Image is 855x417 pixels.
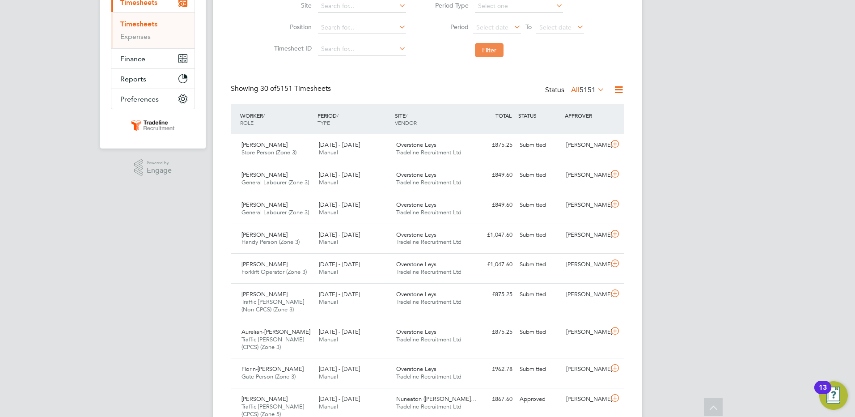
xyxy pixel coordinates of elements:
span: TOTAL [495,112,512,119]
span: Tradeline Recruitment Ltd [396,336,461,343]
span: [PERSON_NAME] [241,290,288,298]
div: Timesheets [111,12,195,48]
div: £867.60 [470,392,516,407]
span: Overstone Leys [396,201,436,208]
div: [PERSON_NAME] [563,257,609,272]
span: [DATE] - [DATE] [319,201,360,208]
span: / [406,112,407,119]
span: [DATE] - [DATE] [319,260,360,268]
span: General Labourer (Zone 3) [241,208,309,216]
button: Finance [111,49,195,68]
div: £875.25 [470,325,516,340]
span: Manual [319,403,338,410]
span: Florin-[PERSON_NAME] [241,365,304,373]
span: Manual [319,298,338,306]
span: [DATE] - [DATE] [319,395,360,403]
span: Traffic [PERSON_NAME] (CPCS) (Zone 3) [241,336,304,351]
div: 13 [819,387,827,399]
span: Tradeline Recruitment Ltd [396,403,461,410]
div: [PERSON_NAME] [563,362,609,377]
div: Status [545,84,606,97]
span: Tradeline Recruitment Ltd [396,268,461,276]
span: Select date [539,23,571,31]
span: [PERSON_NAME] [241,231,288,238]
input: Search for... [318,21,406,34]
span: [PERSON_NAME] [241,201,288,208]
div: £875.25 [470,287,516,302]
span: Finance [120,55,145,63]
div: APPROVER [563,107,609,123]
div: [PERSON_NAME] [563,198,609,213]
span: Gate Person (Zone 3) [241,373,296,380]
span: [DATE] - [DATE] [319,290,360,298]
div: Submitted [516,138,563,153]
div: WORKER [238,107,315,131]
label: Position [271,23,312,31]
span: Handy Person (Zone 3) [241,238,300,246]
button: Open Resource Center, 13 new notifications [819,381,848,410]
div: [PERSON_NAME] [563,228,609,243]
label: Period Type [428,1,469,9]
div: [PERSON_NAME] [563,168,609,183]
span: Overstone Leys [396,141,436,149]
span: [DATE] - [DATE] [319,231,360,238]
span: / [337,112,339,119]
span: Overstone Leys [396,290,436,298]
div: £962.78 [470,362,516,377]
span: Select date [476,23,508,31]
div: Submitted [516,228,563,243]
div: £1,047.60 [470,257,516,272]
span: To [523,21,534,33]
span: Manual [319,268,338,276]
span: TYPE [317,119,330,126]
div: Submitted [516,198,563,213]
div: £1,047.60 [470,228,516,243]
div: Approved [516,392,563,407]
div: [PERSON_NAME] [563,287,609,302]
span: Manual [319,238,338,246]
span: Nuneaton ([PERSON_NAME]… [396,395,477,403]
span: [DATE] - [DATE] [319,141,360,149]
div: Showing [231,84,333,94]
a: Expenses [120,32,151,41]
span: [DATE] - [DATE] [319,365,360,373]
span: Manual [319,373,338,380]
div: STATUS [516,107,563,123]
span: Preferences [120,95,159,103]
span: General Labourer (Zone 3) [241,179,309,186]
div: [PERSON_NAME] [563,392,609,407]
span: Store Person (Zone 3) [241,149,296,156]
img: tradelinerecruitment-logo-retina.png [130,118,176,132]
span: [DATE] - [DATE] [319,328,360,336]
div: £849.60 [470,198,516,213]
label: All [571,85,605,94]
div: PERIOD [315,107,393,131]
label: Timesheet ID [271,44,312,52]
span: Manual [319,208,338,216]
button: Preferences [111,89,195,109]
div: SITE [393,107,470,131]
div: [PERSON_NAME] [563,325,609,340]
span: Reports [120,75,146,83]
span: 30 of [260,84,276,93]
span: [PERSON_NAME] [241,141,288,149]
div: £875.25 [470,138,516,153]
span: Powered by [147,159,172,167]
span: Manual [319,336,338,343]
span: Tradeline Recruitment Ltd [396,298,461,306]
span: 5151 [580,85,596,94]
span: Overstone Leys [396,171,436,179]
a: Timesheets [120,20,157,28]
span: [PERSON_NAME] [241,395,288,403]
span: Tradeline Recruitment Ltd [396,208,461,216]
div: Submitted [516,325,563,340]
span: Overstone Leys [396,260,436,268]
span: [PERSON_NAME] [241,260,288,268]
span: 5151 Timesheets [260,84,331,93]
span: Manual [319,149,338,156]
button: Reports [111,69,195,89]
a: Go to home page [111,118,195,132]
span: ROLE [240,119,254,126]
div: Submitted [516,168,563,183]
span: Overstone Leys [396,231,436,238]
